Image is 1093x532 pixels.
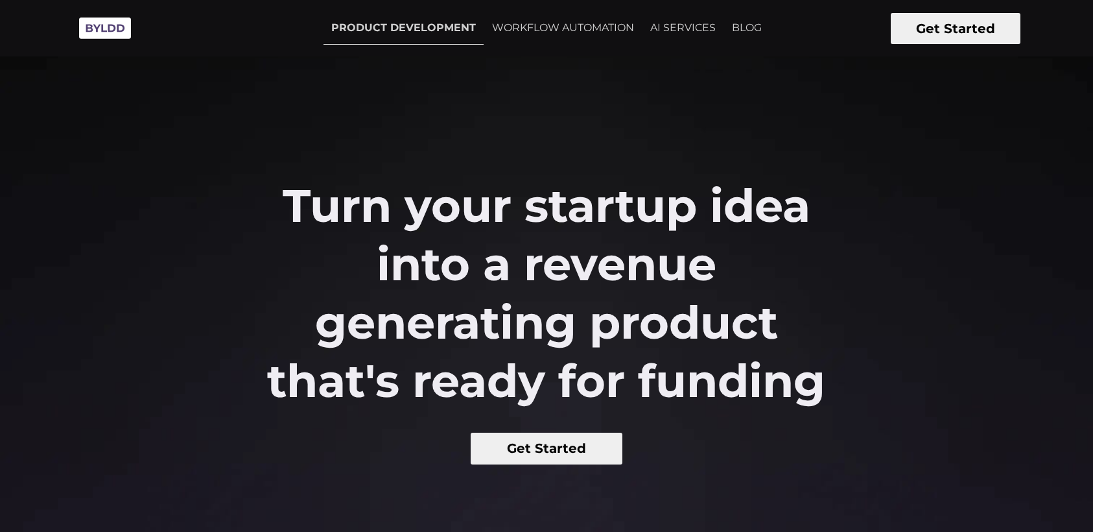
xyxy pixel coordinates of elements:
button: Get Started [891,13,1020,44]
img: Byldd - Product Development Company [73,10,137,46]
a: BLOG [724,12,770,44]
h2: Turn your startup idea into a revenue generating product that's ready for funding [246,176,847,410]
a: AI SERVICES [642,12,723,44]
a: PRODUCT DEVELOPMENT [323,12,484,45]
button: Get Started [471,433,623,465]
a: WORKFLOW AUTOMATION [484,12,642,44]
